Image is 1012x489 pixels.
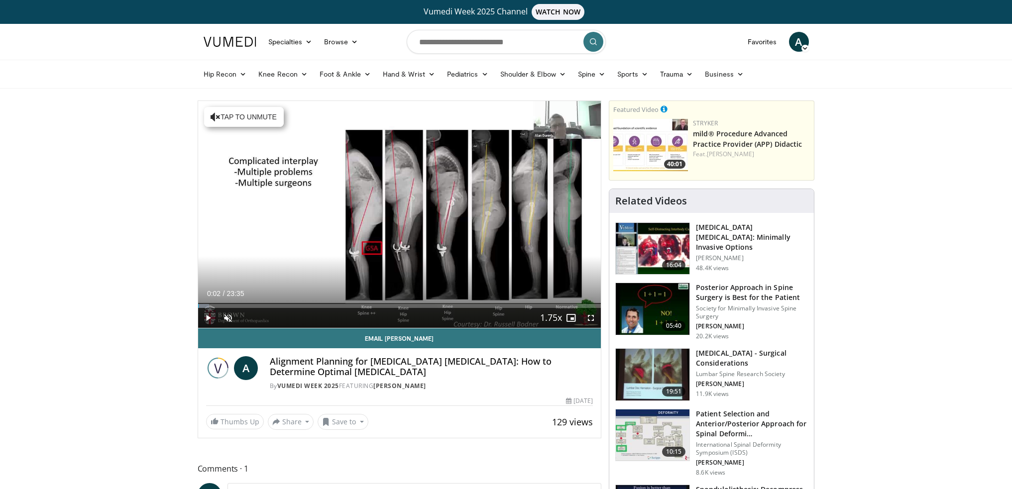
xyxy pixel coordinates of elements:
[696,370,808,378] p: Lumbar Spine Research Society
[615,409,808,477] a: 10:15 Patient Selection and Anterior/Posterior Approach for Spinal Deformi… International Spinal ...
[318,414,368,430] button: Save to
[206,414,264,429] a: Thumbs Up
[696,264,729,272] p: 48.4K views
[693,150,810,159] div: Feat.
[664,160,685,169] span: 40:01
[318,32,364,52] a: Browse
[204,107,284,127] button: Tap to unmute
[581,308,601,328] button: Fullscreen
[696,459,808,467] p: [PERSON_NAME]
[696,254,808,262] p: [PERSON_NAME]
[572,64,611,84] a: Spine
[226,290,244,297] span: 23:35
[696,380,808,388] p: [PERSON_NAME]
[198,462,602,475] span: Comments 1
[270,356,593,378] h4: Alignment Planning for [MEDICAL_DATA] [MEDICAL_DATA]: How to Determine Optimal [MEDICAL_DATA]
[268,414,314,430] button: Share
[616,349,689,400] img: df977cbb-5756-427a-b13c-efcd69dcbbf0.150x105_q85_crop-smart_upscale.jpg
[198,304,601,308] div: Progress Bar
[654,64,699,84] a: Trauma
[662,260,686,270] span: 16:04
[615,195,687,207] h4: Related Videos
[613,119,688,171] img: 4f822da0-6aaa-4e81-8821-7a3c5bb607c6.150x105_q85_crop-smart_upscale.jpg
[789,32,809,52] a: A
[207,290,221,297] span: 0:02
[611,64,654,84] a: Sports
[613,105,659,114] small: Featured Video
[615,283,808,340] a: 05:40 Posterior Approach in Spine Surgery is Best for the Patient Society for Minimally Invasive ...
[561,308,581,328] button: Enable picture-in-picture mode
[223,290,225,297] span: /
[696,409,808,439] h3: Patient Selection and Anterior/Posterior Approach for Spinal Deformi…
[204,37,256,47] img: VuMedi Logo
[494,64,572,84] a: Shoulder & Elbow
[696,222,808,252] h3: [MEDICAL_DATA] [MEDICAL_DATA]: Minimally Invasive Options
[662,321,686,331] span: 05:40
[314,64,377,84] a: Foot & Ankle
[407,30,606,54] input: Search topics, interventions
[696,469,725,477] p: 8.6K views
[377,64,441,84] a: Hand & Wrist
[615,222,808,275] a: 16:04 [MEDICAL_DATA] [MEDICAL_DATA]: Minimally Invasive Options [PERSON_NAME] 48.4K views
[441,64,494,84] a: Pediatrics
[696,348,808,368] h3: [MEDICAL_DATA] - Surgical Considerations
[693,119,718,127] a: Stryker
[541,308,561,328] button: Playback Rate
[696,390,729,398] p: 11.9K views
[696,332,729,340] p: 20.2K views
[198,101,601,328] video-js: Video Player
[373,382,426,390] a: [PERSON_NAME]
[616,283,689,335] img: 3b6f0384-b2b2-4baa-b997-2e524ebddc4b.150x105_q85_crop-smart_upscale.jpg
[566,396,593,405] div: [DATE]
[616,409,689,461] img: beefc228-5859-4966-8bc6-4c9aecbbf021.150x105_q85_crop-smart_upscale.jpg
[277,382,339,390] a: Vumedi Week 2025
[696,441,808,457] p: International Spinal Deformity Symposium (ISDS)
[252,64,314,84] a: Knee Recon
[218,308,238,328] button: Unmute
[532,4,584,20] span: WATCH NOW
[662,387,686,396] span: 19:51
[613,119,688,171] a: 40:01
[206,356,230,380] img: Vumedi Week 2025
[662,447,686,457] span: 10:15
[742,32,783,52] a: Favorites
[693,129,802,149] a: mild® Procedure Advanced Practice Provider (APP) Didactic
[615,348,808,401] a: 19:51 [MEDICAL_DATA] - Surgical Considerations Lumbar Spine Research Society [PERSON_NAME] 11.9K ...
[198,64,253,84] a: Hip Recon
[234,356,258,380] a: A
[270,382,593,391] div: By FEATURING
[696,304,808,320] p: Society for Minimally Invasive Spine Surgery
[707,150,754,158] a: [PERSON_NAME]
[699,64,750,84] a: Business
[205,4,807,20] a: Vumedi Week 2025 ChannelWATCH NOW
[552,416,593,428] span: 129 views
[696,283,808,302] h3: Posterior Approach in Spine Surgery is Best for the Patient
[198,308,218,328] button: Play
[262,32,319,52] a: Specialties
[696,322,808,330] p: [PERSON_NAME]
[616,223,689,275] img: 9f1438f7-b5aa-4a55-ab7b-c34f90e48e66.150x105_q85_crop-smart_upscale.jpg
[198,328,601,348] a: Email [PERSON_NAME]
